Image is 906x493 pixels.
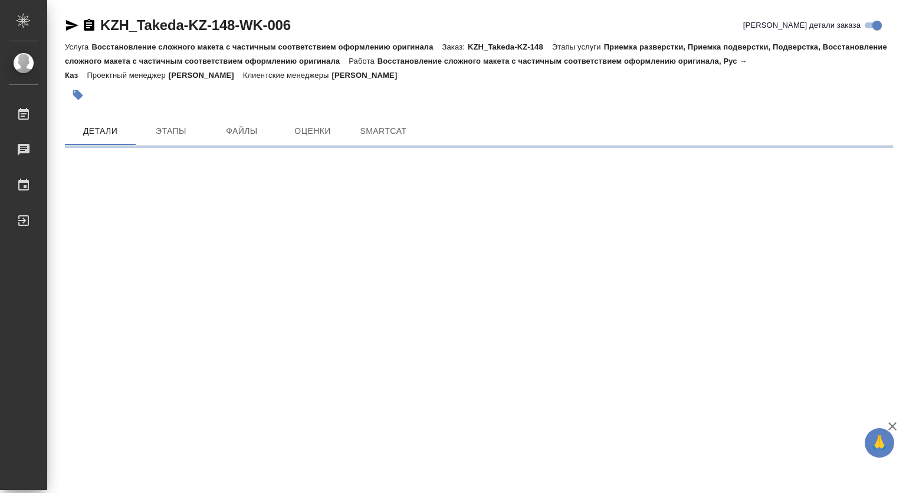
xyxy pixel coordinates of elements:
p: Услуга [65,42,91,51]
p: Этапы услуги [552,42,604,51]
button: 🙏 [865,428,894,458]
p: Заказ: [442,42,468,51]
button: Скопировать ссылку для ЯМессенджера [65,18,79,32]
span: SmartCat [355,124,412,139]
p: [PERSON_NAME] [331,71,406,80]
span: Этапы [143,124,199,139]
p: Клиентские менеджеры [243,71,332,80]
p: [PERSON_NAME] [169,71,243,80]
span: 🙏 [869,430,889,455]
p: KZH_Takeda-KZ-148 [468,42,552,51]
span: [PERSON_NAME] детали заказа [743,19,861,31]
span: Оценки [284,124,341,139]
p: Восстановление сложного макета с частичным соответствием оформлению оригинала, Рус → Каз [65,57,747,80]
p: Проектный менеджер [87,71,168,80]
a: KZH_Takeda-KZ-148-WK-006 [100,17,291,33]
p: Восстановление сложного макета с частичным соответствием оформлению оригинала [91,42,442,51]
span: Файлы [214,124,270,139]
button: Добавить тэг [65,82,91,108]
p: Работа [349,57,377,65]
span: Детали [72,124,129,139]
button: Скопировать ссылку [82,18,96,32]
